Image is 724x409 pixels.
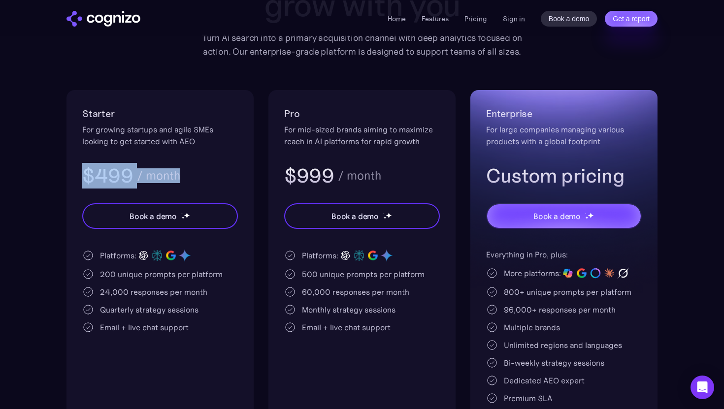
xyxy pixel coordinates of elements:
[383,213,385,214] img: star
[302,321,391,333] div: Email + live chat support
[504,375,585,386] div: Dedicated AEO expert
[302,268,425,280] div: 500 unique prompts per platform
[82,203,238,229] a: Book a demostarstarstar
[284,163,334,189] h3: $999
[504,339,622,351] div: Unlimited regions and languages
[130,210,177,222] div: Book a demo
[486,163,642,189] h3: Custom pricing
[338,170,381,182] div: / month
[302,250,338,261] div: Platforms:
[66,11,140,27] a: home
[195,31,529,59] div: Turn AI search into a primary acquisition channel with deep analytics focused on action. Our ente...
[66,11,140,27] img: cognizo logo
[504,321,560,333] div: Multiple brands
[284,106,440,122] h2: Pro
[100,321,189,333] div: Email + live chat support
[302,286,409,298] div: 60,000 responses per month
[137,170,180,182] div: / month
[100,304,198,315] div: Quarterly strategy sessions
[486,203,642,229] a: Book a demostarstarstar
[585,216,589,220] img: star
[181,213,183,214] img: star
[82,163,133,189] h3: $499
[585,213,587,214] img: star
[331,210,379,222] div: Book a demo
[181,216,185,220] img: star
[383,216,387,220] img: star
[100,286,207,298] div: 24,000 responses per month
[100,250,136,261] div: Platforms:
[504,357,604,369] div: Bi-weekly strategy sessions
[284,203,440,229] a: Book a demostarstarstar
[691,376,714,399] div: Open Intercom Messenger
[503,13,525,25] a: Sign in
[82,106,238,122] h2: Starter
[486,124,642,147] div: For large companies managing various products with a global footprint
[504,304,616,315] div: 96,000+ responses per month
[605,11,658,27] a: Get a report
[184,212,190,219] img: star
[588,212,594,219] img: star
[82,124,238,147] div: For growing startups and agile SMEs looking to get started with AEO
[486,106,642,122] h2: Enterprise
[388,14,406,23] a: Home
[504,267,561,279] div: More platforms:
[284,124,440,147] div: For mid-sized brands aiming to maximize reach in AI platforms for rapid growth
[504,286,631,298] div: 800+ unique prompts per platform
[464,14,487,23] a: Pricing
[504,392,553,404] div: Premium SLA
[486,249,642,260] div: Everything in Pro, plus:
[386,212,392,219] img: star
[541,11,597,27] a: Book a demo
[422,14,449,23] a: Features
[100,268,223,280] div: 200 unique prompts per platform
[302,304,395,315] div: Monthly strategy sessions
[533,210,581,222] div: Book a demo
